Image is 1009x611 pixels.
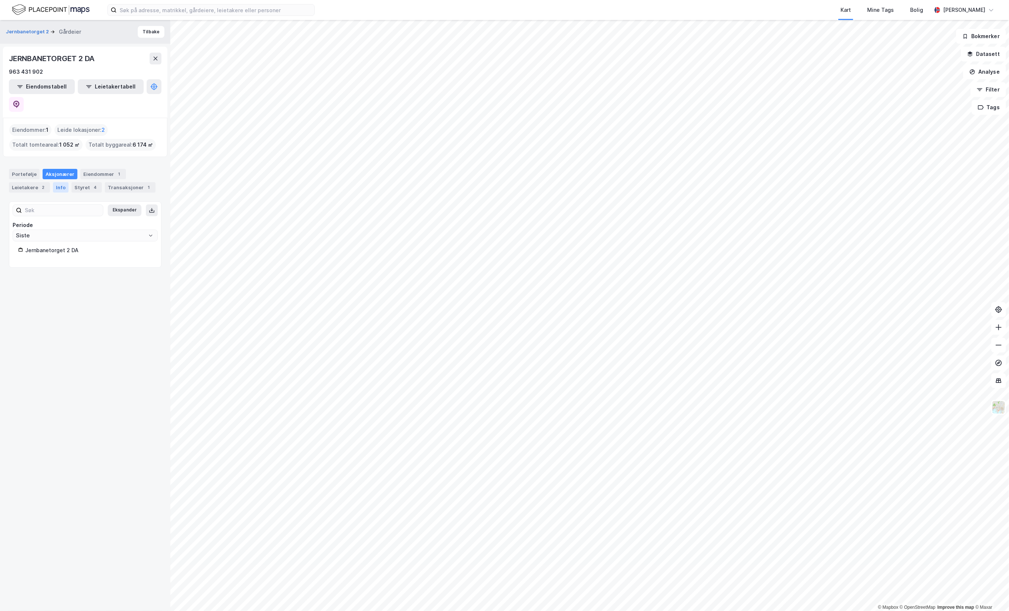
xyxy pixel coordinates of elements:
button: Tilbake [138,26,164,38]
div: Eiendommer [80,169,126,179]
input: ClearOpen [13,230,157,241]
button: Analyse [963,64,1006,79]
iframe: Chat Widget [972,575,1009,611]
div: Gårdeier [59,27,81,36]
div: 2 [40,184,47,191]
div: JERNBANETORGET 2 DA [9,53,96,64]
div: 963 431 902 [9,67,43,76]
button: Jernbanetorget 2 [6,28,50,36]
button: Tags [972,100,1006,115]
div: Eiendommer : [9,124,51,136]
button: Datasett [961,47,1006,61]
div: [PERSON_NAME] [943,6,985,14]
div: 1 [116,170,123,178]
a: Improve this map [938,605,974,610]
div: Aksjonærer [43,169,77,179]
span: 1 [46,126,49,134]
button: Filter [970,82,1006,97]
div: Bolig [910,6,923,14]
a: Mapbox [878,605,898,610]
button: Eiendomstabell [9,79,75,94]
div: Totalt tomteareal : [9,139,83,151]
button: Leietakertabell [78,79,144,94]
div: 1 [145,184,153,191]
span: 6 174 ㎡ [133,140,153,149]
div: Info [53,182,69,193]
div: Transaksjoner [105,182,156,193]
div: Kart [841,6,851,14]
div: Jernbanetorget 2 DA [25,246,152,255]
img: logo.f888ab2527a4732fd821a326f86c7f29.svg [12,3,90,16]
button: Open [148,233,154,238]
span: 2 [101,126,105,134]
span: 1 052 ㎡ [59,140,80,149]
a: OpenStreetMap [900,605,936,610]
input: Søk på adresse, matrikkel, gårdeiere, leietakere eller personer [117,4,314,16]
img: Z [992,400,1006,414]
input: Søk [22,205,103,216]
div: Totalt byggareal : [86,139,156,151]
div: Portefølje [9,169,40,179]
button: Ekspander [108,204,141,216]
div: Mine Tags [867,6,894,14]
div: Styret [71,182,102,193]
div: Leietakere [9,182,50,193]
div: 4 [91,184,99,191]
div: Leide lokasjoner : [54,124,108,136]
button: Bokmerker [956,29,1006,44]
div: Periode [13,221,158,230]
